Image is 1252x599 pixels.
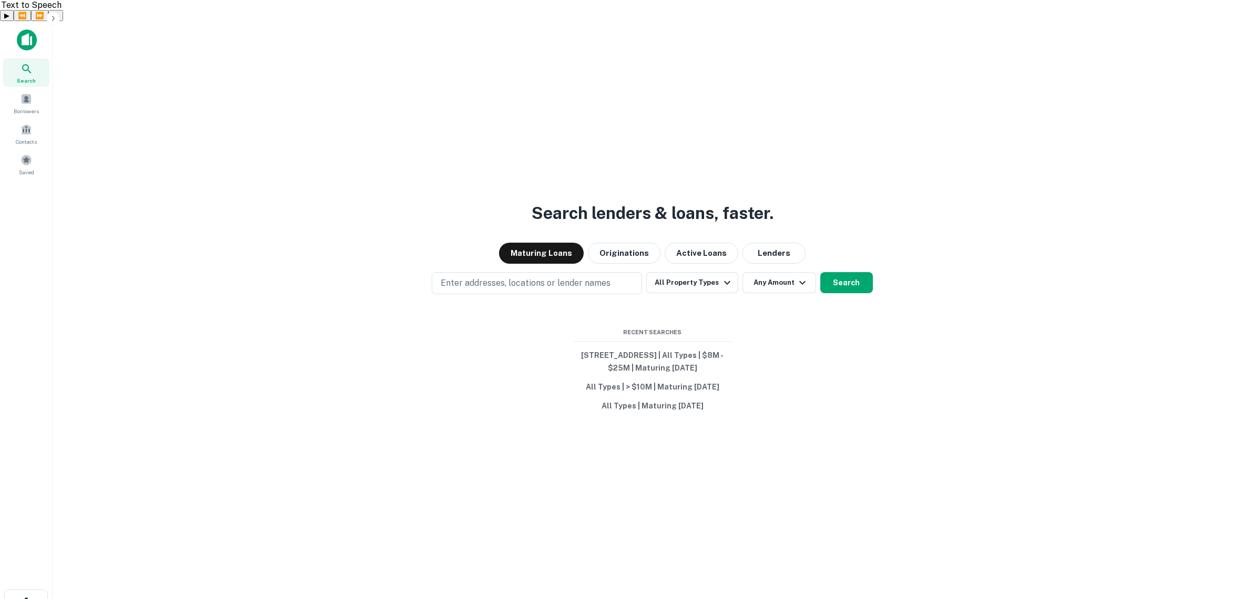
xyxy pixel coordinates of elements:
[31,10,48,21] button: Forward
[14,107,39,115] span: Borrowers
[820,272,873,293] button: Search
[3,58,49,87] a: Search
[665,243,738,264] button: Active Loans
[432,272,642,294] button: Enter addresses, locations or lender names
[3,150,49,178] a: Saved
[646,272,738,293] button: All Property Types
[742,272,816,293] button: Any Amount
[574,346,731,377] button: [STREET_ADDRESS] | All Types | $8M - $25M | Maturing [DATE]
[742,243,806,264] button: Lenders
[17,76,36,85] span: Search
[19,168,34,176] span: Saved
[14,10,31,21] button: Previous
[574,328,731,337] span: Recent Searches
[16,137,37,146] span: Contacts
[574,396,731,415] button: All Types | Maturing [DATE]
[441,277,610,289] p: Enter addresses, locations or lender names
[3,119,49,148] a: Contacts
[574,377,731,396] button: All Types | > $10M | Maturing [DATE]
[499,243,584,264] button: Maturing Loans
[48,10,63,21] button: Settings
[17,29,37,51] img: capitalize-icon.png
[3,89,49,117] a: Borrowers
[588,243,660,264] button: Originations
[532,201,773,226] h3: Search lenders & loans, faster.
[1199,515,1252,565] iframe: Chat Widget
